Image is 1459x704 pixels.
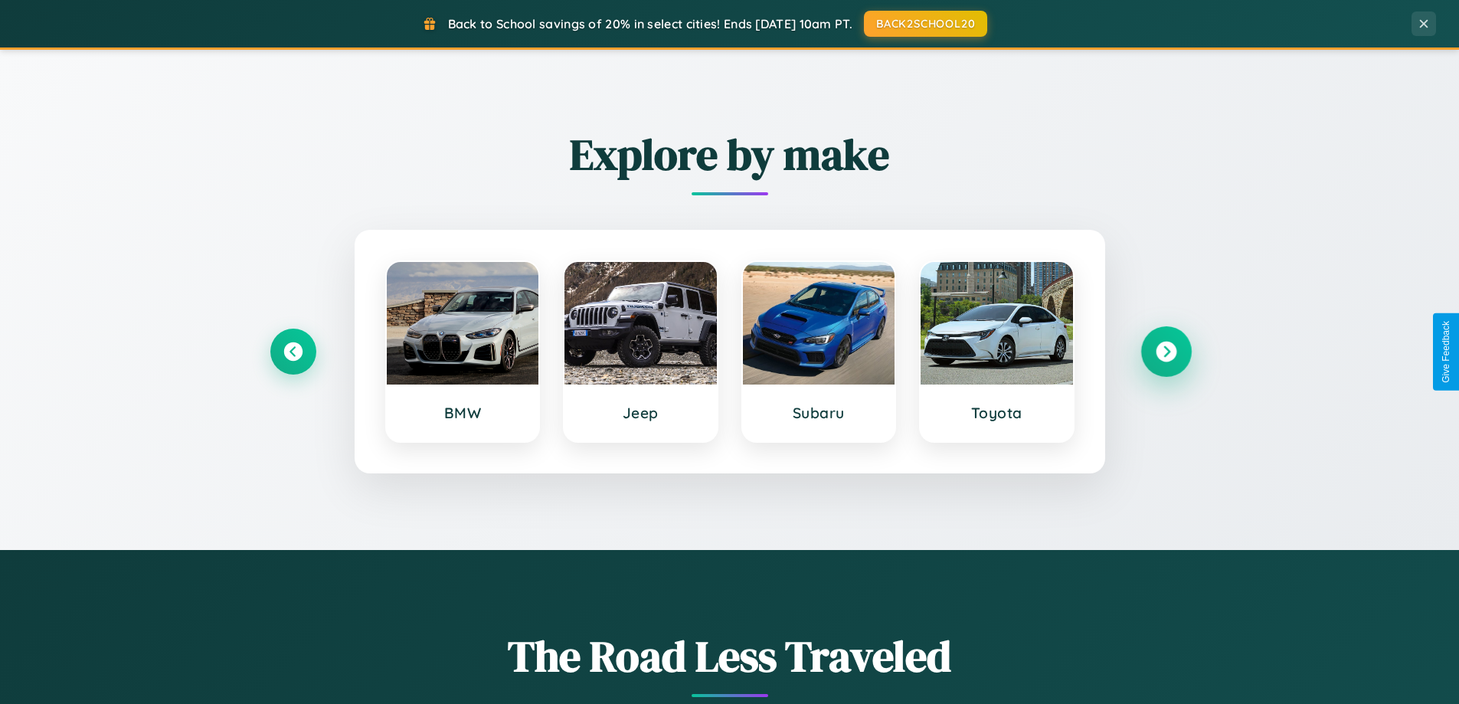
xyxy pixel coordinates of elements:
[864,11,987,37] button: BACK2SCHOOL20
[758,404,880,422] h3: Subaru
[936,404,1058,422] h3: Toyota
[580,404,702,422] h3: Jeep
[448,16,852,31] span: Back to School savings of 20% in select cities! Ends [DATE] 10am PT.
[402,404,524,422] h3: BMW
[270,125,1189,184] h2: Explore by make
[270,627,1189,686] h1: The Road Less Traveled
[1441,321,1451,383] div: Give Feedback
